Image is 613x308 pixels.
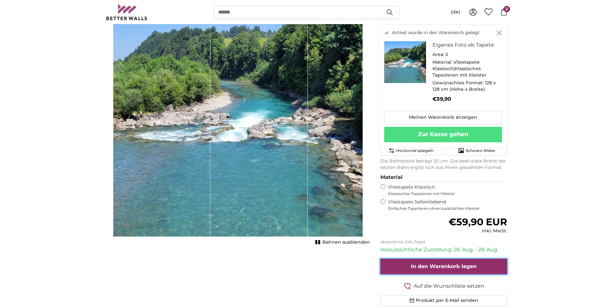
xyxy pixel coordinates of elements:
img: personalised-photo [384,41,426,83]
label: Vliestapete Selbstklebend [388,199,507,211]
span: Horizontal spiegeln [396,148,433,153]
button: Schließen [497,30,502,36]
div: inkl. MwSt. [449,228,507,234]
span: Gewünschtes Format: [432,80,484,86]
p: Voraussichtliche Zustellung: 26. Aug. - 28. Aug. [380,246,507,254]
span: Klassisches Tapezieren mit Kleister [388,191,502,196]
span: Auf die Wunschliste setzen [414,282,484,290]
button: Auf die Wunschliste setzen [380,282,507,290]
span: €59,90 EUR [449,216,507,228]
span: Einfaches Tapezieren ohne zusätzlichen Kleister [388,206,507,211]
p: €59,90 [432,95,497,103]
span: Area: [432,51,444,57]
span: Bahnen ausblenden [322,239,370,246]
button: Zur Kasse gehen [384,127,502,142]
a: Meinen Warenkorb anzeigen [384,111,502,124]
p: Die Bahnbreite beträgt 50 cm. Die bedruckte Breite der letzten Bahn ergibt sich aus Ihrem gewählt... [380,158,507,171]
p: Versand mit DHL Paket [380,239,507,245]
span: 128 x 128 cm (Höhe x Breite) [432,80,496,92]
label: Vliestapete Klassisch [388,184,502,196]
span: 2 [504,6,510,12]
legend: Material [380,173,507,182]
span: Artikel wurde in den Warenkorb gelegt [392,30,480,36]
span: Vliestapete Klassisch|Klassisches Tapezieren mit Kleister [432,59,487,78]
span: Schwarz-Weiss [466,148,495,153]
img: Betterwalls [106,4,148,20]
button: In den Warenkorb legen [380,259,507,274]
button: Bahnen ausblenden [313,238,370,247]
h3: Eigenes Foto als Tapete [432,41,497,49]
button: Schwarz-Weiss [446,146,507,155]
div: Artikel wurde in den Warenkorb gelegt [379,24,507,148]
span: Material: [432,59,452,65]
span: In den Warenkorb legen [411,263,477,269]
button: (de) [446,6,465,18]
button: Horizontal spiegeln [380,146,442,155]
button: Produkt per E-Mail senden [380,295,507,306]
span: 2 [445,51,448,57]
